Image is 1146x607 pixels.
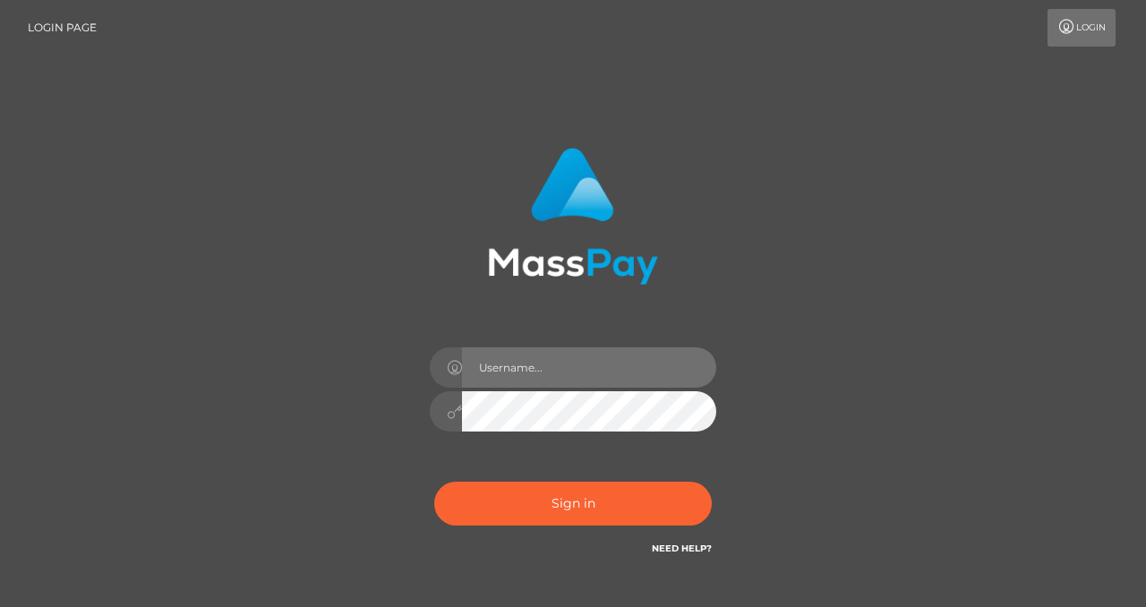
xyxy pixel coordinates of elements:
[652,543,712,554] a: Need Help?
[28,9,97,47] a: Login Page
[462,347,716,388] input: Username...
[434,482,712,526] button: Sign in
[1048,9,1116,47] a: Login
[488,148,658,285] img: MassPay Login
